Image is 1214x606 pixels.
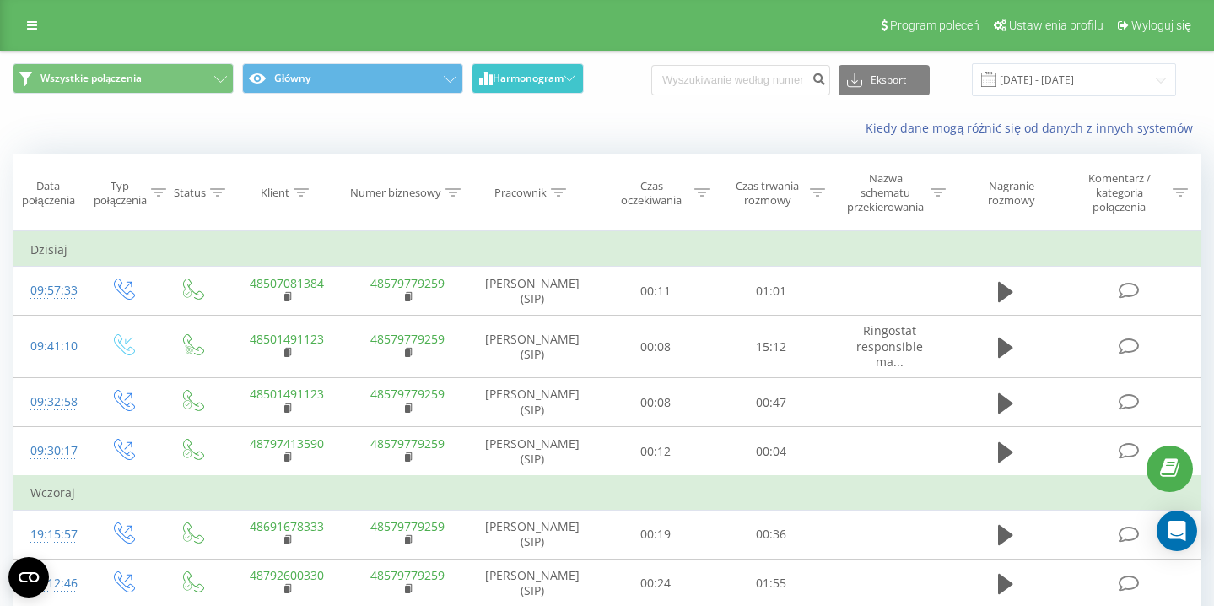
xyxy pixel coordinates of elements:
td: 00:36 [714,510,829,559]
div: Czas oczekiwania [612,179,690,208]
td: 00:11 [597,267,713,316]
input: Wyszukiwanie według numeru [651,65,830,95]
span: Harmonogram [493,73,564,84]
div: Numer biznesowy [350,186,441,200]
div: Komentarz / kategoria połączenia [1070,171,1168,214]
a: 48501491123 [250,386,324,402]
td: Dzisiaj [13,233,1201,267]
div: Klient [261,186,289,200]
a: 48579779259 [370,567,445,583]
td: [PERSON_NAME] (SIP) [467,267,597,316]
div: Status [174,186,206,200]
td: [PERSON_NAME] (SIP) [467,510,597,559]
td: 00:19 [597,510,713,559]
a: 48579779259 [370,331,445,347]
td: 00:04 [714,427,829,477]
div: 09:57:33 [30,274,70,307]
a: 48579779259 [370,518,445,534]
div: Pracownik [494,186,547,200]
a: 48797413590 [250,436,324,452]
a: 48579779259 [370,386,445,402]
div: Typ połączenia [94,179,147,208]
button: Eksport [839,65,930,95]
a: 48507081384 [250,275,324,291]
div: Czas trwania rozmowy [729,179,807,208]
span: Ringostat responsible ma... [856,322,923,369]
div: 09:30:17 [30,435,70,468]
div: Data połączenia [13,179,83,208]
span: Wszystkie połączenia [40,72,142,85]
a: 48579779259 [370,436,445,452]
button: Wszystkie połączenia [13,63,234,94]
div: 19:15:57 [30,518,70,551]
div: Open Intercom Messenger [1157,511,1197,551]
span: Program poleceń [890,19,979,32]
td: [PERSON_NAME] (SIP) [467,316,597,378]
a: 48579779259 [370,275,445,291]
td: 00:08 [597,378,713,427]
a: 48792600330 [250,567,324,583]
div: 19:12:46 [30,567,70,600]
td: [PERSON_NAME] (SIP) [467,378,597,427]
td: Wczoraj [13,476,1201,510]
td: 00:08 [597,316,713,378]
td: [PERSON_NAME] (SIP) [467,427,597,477]
div: Nagranie rozmowy [965,179,1057,208]
div: 09:32:58 [30,386,70,419]
a: 48691678333 [250,518,324,534]
td: 00:12 [597,427,713,477]
td: 01:01 [714,267,829,316]
button: Open CMP widget [8,557,49,598]
span: Ustawienia profilu [1009,19,1103,32]
button: Główny [242,63,463,94]
td: 00:47 [714,378,829,427]
button: Harmonogram [472,63,584,94]
a: 48501491123 [250,331,324,347]
span: Wyloguj się [1131,19,1191,32]
div: Nazwa schematu przekierowania [844,171,926,214]
div: 09:41:10 [30,330,70,363]
a: Kiedy dane mogą różnić się od danych z innych systemów [866,120,1201,136]
td: 15:12 [714,316,829,378]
